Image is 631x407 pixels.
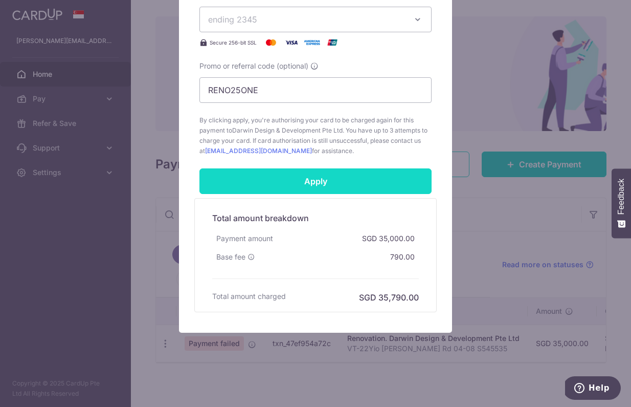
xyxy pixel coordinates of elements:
[612,168,631,238] button: Feedback - Show survey
[565,376,621,402] iframe: Opens a widget where you can find more information
[199,168,432,194] input: Apply
[281,36,302,49] img: Visa
[322,36,343,49] img: UnionPay
[359,291,419,304] h6: SGD 35,790.00
[261,36,281,49] img: Mastercard
[302,36,322,49] img: American Express
[232,126,343,134] span: Darwin Design & Development Pte Ltd
[358,229,419,248] div: SGD 35,000.00
[205,147,312,155] a: [EMAIL_ADDRESS][DOMAIN_NAME]
[212,212,419,224] h5: Total amount breakdown
[212,229,277,248] div: Payment amount
[208,14,257,25] span: ending 2345
[210,38,257,47] span: Secure 256-bit SSL
[216,252,245,262] span: Base fee
[617,179,626,215] span: Feedback
[199,61,308,71] span: Promo or referral code (optional)
[386,248,419,266] div: 790.00
[199,115,432,156] span: By clicking apply, you're authorising your card to be charged again for this payment to . You hav...
[199,7,432,32] button: ending 2345
[212,291,286,302] h6: Total amount charged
